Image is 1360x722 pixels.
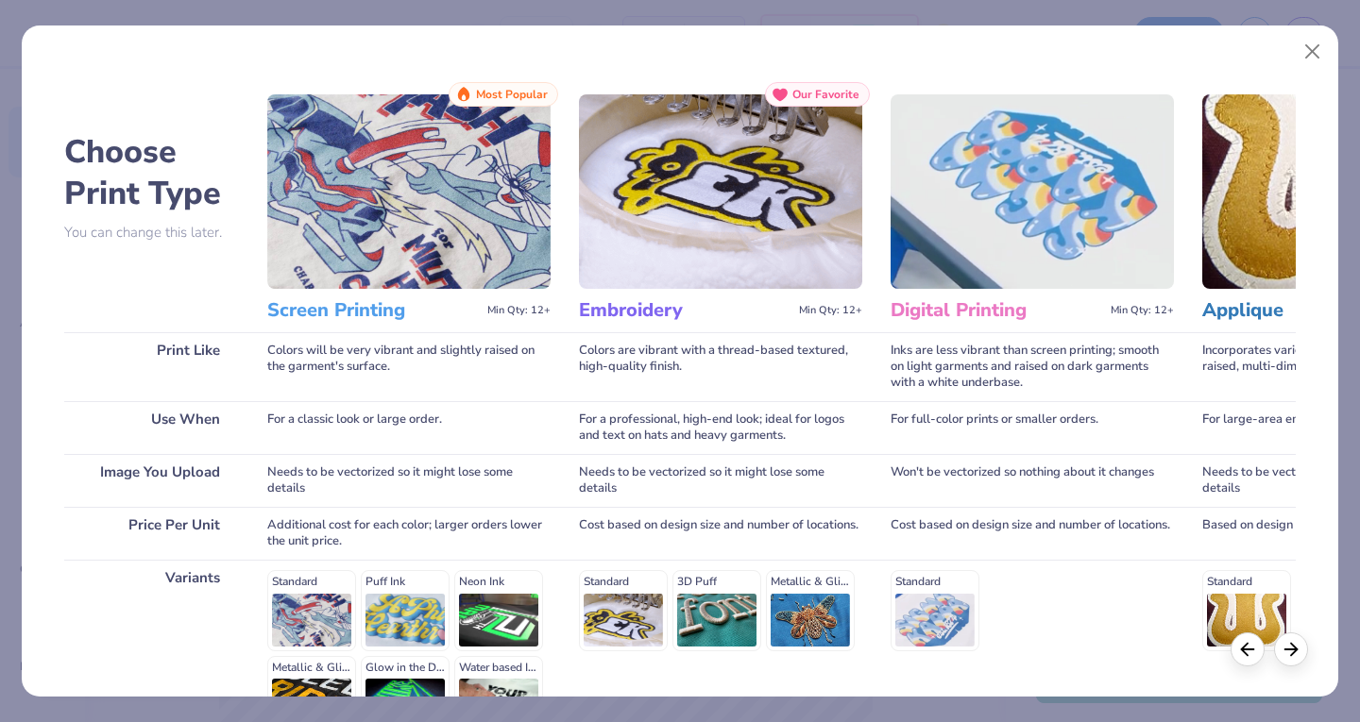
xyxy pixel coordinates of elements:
[579,507,862,560] div: Cost based on design size and number of locations.
[579,298,791,323] h3: Embroidery
[267,454,551,507] div: Needs to be vectorized so it might lose some details
[792,88,859,101] span: Our Favorite
[267,298,480,323] h3: Screen Printing
[579,454,862,507] div: Needs to be vectorized so it might lose some details
[579,94,862,289] img: Embroidery
[891,401,1174,454] div: For full-color prints or smaller orders.
[1111,304,1174,317] span: Min Qty: 12+
[64,131,239,214] h2: Choose Print Type
[64,507,239,560] div: Price Per Unit
[64,332,239,401] div: Print Like
[891,507,1174,560] div: Cost based on design size and number of locations.
[579,401,862,454] div: For a professional, high-end look; ideal for logos and text on hats and heavy garments.
[476,88,548,101] span: Most Popular
[267,94,551,289] img: Screen Printing
[64,225,239,241] p: You can change this later.
[891,332,1174,401] div: Inks are less vibrant than screen printing; smooth on light garments and raised on dark garments ...
[799,304,862,317] span: Min Qty: 12+
[891,94,1174,289] img: Digital Printing
[579,332,862,401] div: Colors are vibrant with a thread-based textured, high-quality finish.
[891,298,1103,323] h3: Digital Printing
[487,304,551,317] span: Min Qty: 12+
[267,332,551,401] div: Colors will be very vibrant and slightly raised on the garment's surface.
[267,401,551,454] div: For a classic look or large order.
[1295,34,1331,70] button: Close
[267,507,551,560] div: Additional cost for each color; larger orders lower the unit price.
[64,401,239,454] div: Use When
[891,454,1174,507] div: Won't be vectorized so nothing about it changes
[64,454,239,507] div: Image You Upload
